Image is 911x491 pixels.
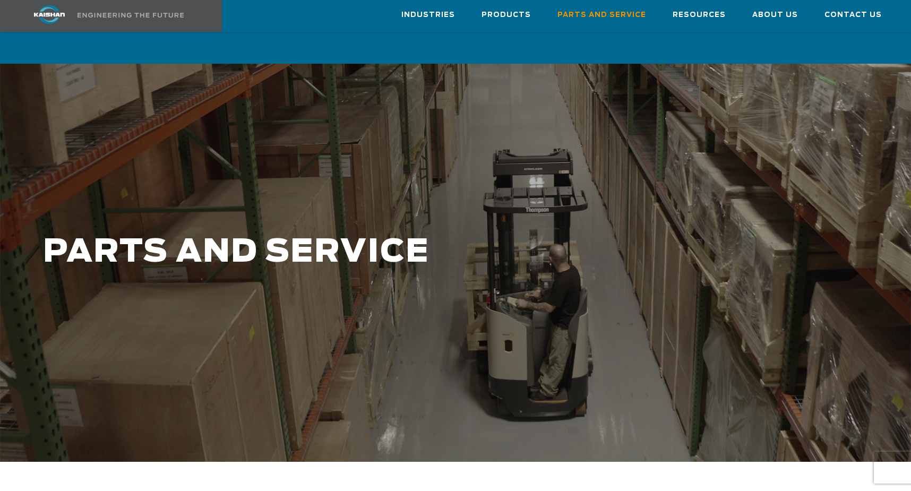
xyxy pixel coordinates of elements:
span: Parts and Service [557,9,646,21]
a: Parts and Service [557,1,646,29]
a: Products [482,1,531,29]
a: Contact Us [824,1,882,29]
span: About Us [752,9,798,21]
span: Contact Us [824,9,882,21]
img: Engineering the future [78,13,184,18]
span: Resources [673,9,726,21]
span: Products [482,9,531,21]
img: kaishan logo [10,5,89,24]
a: Resources [673,1,726,29]
a: Industries [401,1,455,29]
a: About Us [752,1,798,29]
h1: PARTS AND SERVICE [43,235,729,270]
span: Industries [401,9,455,21]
